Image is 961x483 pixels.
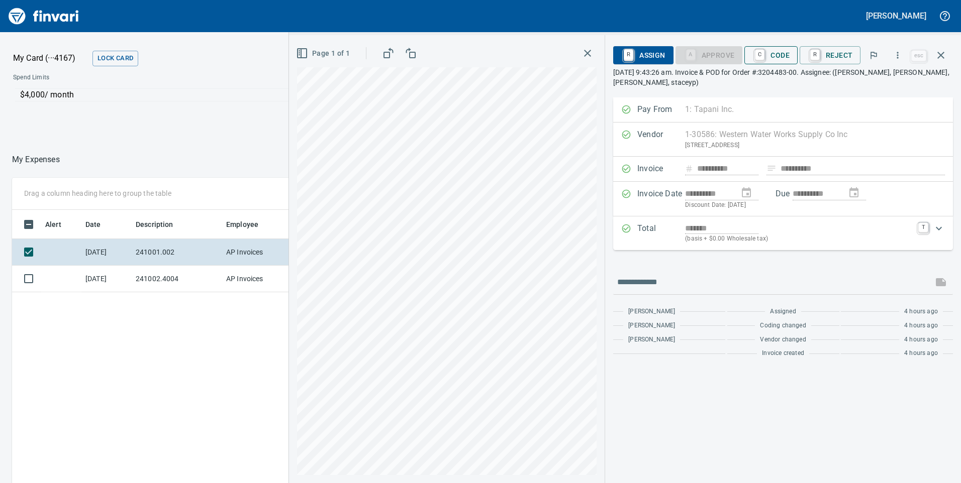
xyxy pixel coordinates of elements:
[132,239,222,266] td: 241001.002
[862,44,885,66] button: Flag
[887,44,909,66] button: More
[744,46,798,64] button: CCode
[85,218,114,230] span: Date
[136,218,173,230] span: Description
[755,49,764,60] a: C
[613,46,673,64] button: RAssign
[81,266,132,292] td: [DATE]
[628,307,675,317] span: [PERSON_NAME]
[866,11,926,21] h5: [PERSON_NAME]
[762,348,804,358] span: Invoice created
[45,218,61,230] span: Alert
[624,49,633,60] a: R
[92,51,138,66] button: Lock Card
[294,44,354,63] button: Page 1 of 1
[929,270,953,294] span: This records your message into the invoice and notifies anyone mentioned
[20,89,335,101] p: $4,000 / month
[911,50,926,61] a: esc
[132,266,222,292] td: 241002.4004
[637,222,685,244] p: Total
[613,216,953,250] div: Expand
[628,335,675,345] span: [PERSON_NAME]
[904,348,938,358] span: 4 hours ago
[685,234,912,244] p: (basis + $0.00 Wholesale tax)
[863,8,929,24] button: [PERSON_NAME]
[904,321,938,331] span: 4 hours ago
[98,53,133,64] span: Lock Card
[226,218,271,230] span: Employee
[904,335,938,345] span: 4 hours ago
[760,321,806,331] span: Coding changed
[13,73,195,83] span: Spend Limits
[12,154,60,166] nav: breadcrumb
[222,266,298,292] td: AP Invoices
[45,218,74,230] span: Alert
[5,101,342,111] p: Online allowed
[12,154,60,166] p: My Expenses
[85,218,101,230] span: Date
[136,218,186,230] span: Description
[13,52,88,64] p: My Card (···4167)
[810,49,820,60] a: R
[226,218,258,230] span: Employee
[676,50,743,59] div: Coding Required
[800,46,860,64] button: RReject
[760,335,806,345] span: Vendor changed
[621,47,665,64] span: Assign
[298,47,350,60] span: Page 1 of 1
[24,188,171,198] p: Drag a column heading here to group the table
[770,307,796,317] span: Assigned
[752,47,790,64] span: Code
[918,222,928,232] a: T
[222,239,298,266] td: AP Invoices
[6,4,81,28] img: Finvari
[628,321,675,331] span: [PERSON_NAME]
[613,67,953,87] p: [DATE] 9:43:26 am. Invoice & POD for Order #:3204483-00. Assignee: ([PERSON_NAME], [PERSON_NAME],...
[808,47,852,64] span: Reject
[904,307,938,317] span: 4 hours ago
[909,43,953,67] span: Close invoice
[81,239,132,266] td: [DATE]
